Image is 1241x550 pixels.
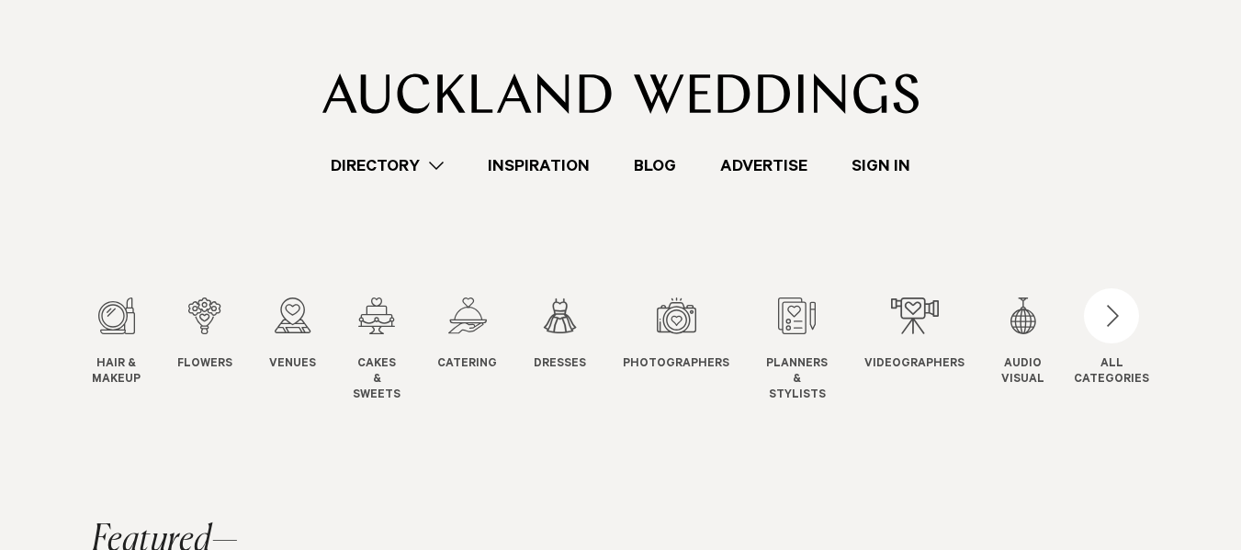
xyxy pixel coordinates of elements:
[269,357,316,373] span: Venues
[466,153,612,178] a: Inspiration
[1001,297,1044,388] a: Audio Visual
[177,297,269,403] swiper-slide: 2 / 12
[623,297,729,373] a: Photographers
[269,297,353,403] swiper-slide: 3 / 12
[92,297,177,403] swiper-slide: 1 / 12
[437,357,497,373] span: Catering
[269,297,316,373] a: Venues
[623,297,766,403] swiper-slide: 7 / 12
[177,297,232,373] a: Flowers
[353,297,437,403] swiper-slide: 4 / 12
[309,153,466,178] a: Directory
[92,357,141,388] span: Hair & Makeup
[1001,297,1081,403] swiper-slide: 10 / 12
[1074,357,1149,388] div: ALL CATEGORIES
[437,297,497,373] a: Catering
[92,297,141,388] a: Hair & Makeup
[534,297,623,403] swiper-slide: 6 / 12
[698,153,829,178] a: Advertise
[437,297,534,403] swiper-slide: 5 / 12
[766,297,864,403] swiper-slide: 8 / 12
[864,297,1001,403] swiper-slide: 9 / 12
[766,357,828,403] span: Planners & Stylists
[612,153,698,178] a: Blog
[864,357,965,373] span: Videographers
[1074,297,1149,384] button: ALLCATEGORIES
[829,153,932,178] a: Sign In
[1001,357,1044,388] span: Audio Visual
[534,357,586,373] span: Dresses
[534,297,586,373] a: Dresses
[177,357,232,373] span: Flowers
[322,73,919,114] img: Auckland Weddings Logo
[864,297,965,373] a: Videographers
[353,297,401,403] a: Cakes & Sweets
[623,357,729,373] span: Photographers
[353,357,401,403] span: Cakes & Sweets
[766,297,828,403] a: Planners & Stylists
